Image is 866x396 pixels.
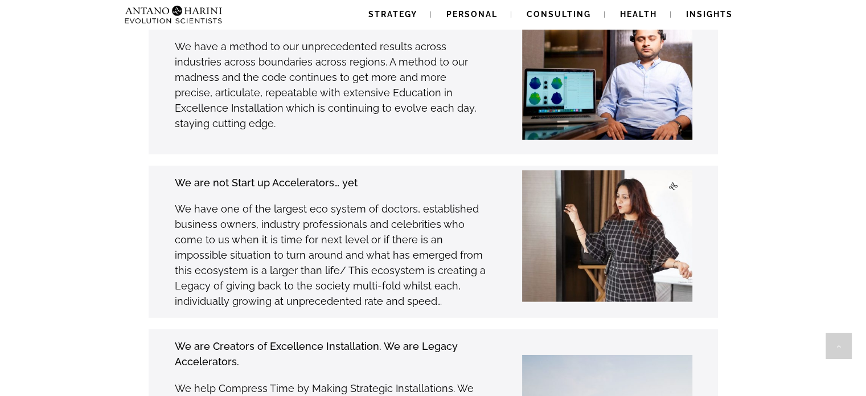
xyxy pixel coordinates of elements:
span: Personal [446,10,498,19]
img: Sonika [515,170,712,302]
span: Consulting [527,10,591,19]
strong: We are not Start up Accelerators… yet [175,177,358,189]
span: Insights [686,10,733,19]
img: Neel [522,6,701,140]
p: We have one of the largest eco system of doctors, established business owners, industry professio... [175,201,486,309]
p: We have a method to our unprecedented results across industries across boundaries across regions.... [175,39,486,131]
span: Health [620,10,657,19]
strong: We are Creators of Excellence Installation. We are Legacy Accelerators. [175,340,458,368]
span: Strategy [368,10,417,19]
